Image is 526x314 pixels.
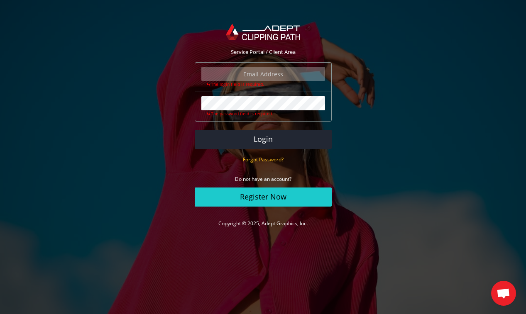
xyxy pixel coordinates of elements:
div: The password field is required. [201,110,325,117]
a: Forgot Password? [243,156,284,163]
button: Login [195,130,332,149]
input: Email Address [201,67,325,81]
small: Do not have an account? [235,175,291,183]
div: Open chat [491,281,516,306]
div: The login field is required. [201,81,325,88]
a: Register Now [195,187,332,207]
span: Service Portal / Client Area [231,48,296,56]
a: Copyright © 2025, Adept Graphics, Inc. [218,220,308,227]
img: Adept Graphics [226,24,300,40]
